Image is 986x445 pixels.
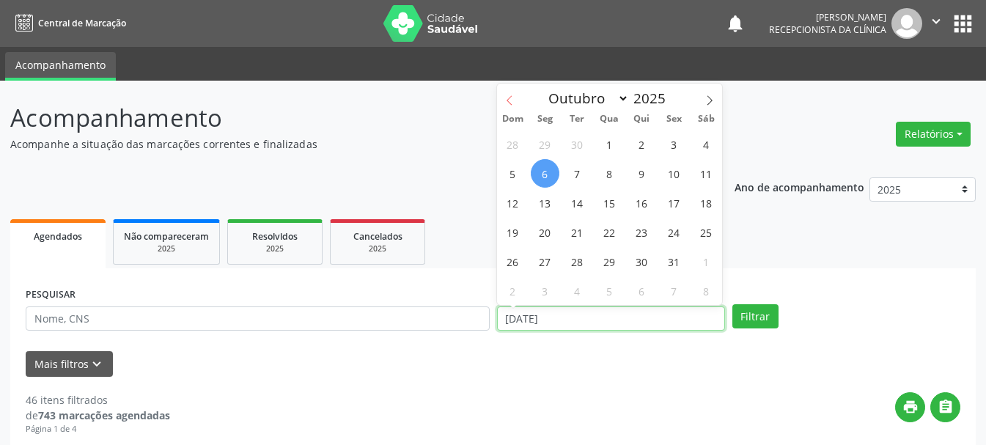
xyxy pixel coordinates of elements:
[353,230,402,243] span: Cancelados
[531,188,559,217] span: Outubro 13, 2025
[595,247,624,276] span: Outubro 29, 2025
[628,218,656,246] span: Outubro 23, 2025
[660,159,688,188] span: Outubro 10, 2025
[124,230,209,243] span: Não compareceram
[531,159,559,188] span: Outubro 6, 2025
[89,356,105,372] i: keyboard_arrow_down
[26,306,490,331] input: Nome, CNS
[595,218,624,246] span: Outubro 22, 2025
[531,247,559,276] span: Outubro 27, 2025
[692,188,721,217] span: Outubro 18, 2025
[10,100,686,136] p: Acompanhamento
[769,11,886,23] div: [PERSON_NAME]
[497,306,725,331] input: Selecione um intervalo
[5,52,116,81] a: Acompanhamento
[498,247,527,276] span: Outubro 26, 2025
[660,247,688,276] span: Outubro 31, 2025
[498,188,527,217] span: Outubro 12, 2025
[930,392,960,422] button: 
[595,276,624,305] span: Novembro 5, 2025
[950,11,976,37] button: apps
[928,13,944,29] i: 
[625,114,658,124] span: Qui
[938,399,954,415] i: 
[498,159,527,188] span: Outubro 5, 2025
[896,122,971,147] button: Relatórios
[10,11,126,35] a: Central de Marcação
[660,130,688,158] span: Outubro 3, 2025
[38,17,126,29] span: Central de Marcação
[628,276,656,305] span: Novembro 6, 2025
[692,130,721,158] span: Outubro 4, 2025
[595,130,624,158] span: Outubro 1, 2025
[692,276,721,305] span: Novembro 8, 2025
[529,114,561,124] span: Seg
[341,243,414,254] div: 2025
[561,114,593,124] span: Ter
[593,114,625,124] span: Qua
[725,13,746,34] button: notifications
[660,218,688,246] span: Outubro 24, 2025
[563,159,592,188] span: Outubro 7, 2025
[563,247,592,276] span: Outubro 28, 2025
[531,130,559,158] span: Setembro 29, 2025
[563,130,592,158] span: Setembro 30, 2025
[531,276,559,305] span: Novembro 3, 2025
[26,351,113,377] button: Mais filtroskeyboard_arrow_down
[660,188,688,217] span: Outubro 17, 2025
[692,218,721,246] span: Outubro 25, 2025
[542,88,630,109] select: Month
[629,89,677,108] input: Year
[498,276,527,305] span: Novembro 2, 2025
[498,130,527,158] span: Setembro 28, 2025
[895,392,925,422] button: print
[628,159,656,188] span: Outubro 9, 2025
[769,23,886,36] span: Recepcionista da clínica
[891,8,922,39] img: img
[10,136,686,152] p: Acompanhe a situação das marcações correntes e finalizadas
[902,399,919,415] i: print
[563,276,592,305] span: Novembro 4, 2025
[26,392,170,408] div: 46 itens filtrados
[595,188,624,217] span: Outubro 15, 2025
[690,114,722,124] span: Sáb
[26,423,170,435] div: Página 1 de 4
[124,243,209,254] div: 2025
[922,8,950,39] button: 
[238,243,312,254] div: 2025
[692,247,721,276] span: Novembro 1, 2025
[34,230,82,243] span: Agendados
[628,247,656,276] span: Outubro 30, 2025
[628,130,656,158] span: Outubro 2, 2025
[26,284,76,306] label: PESQUISAR
[26,408,170,423] div: de
[252,230,298,243] span: Resolvidos
[732,304,779,329] button: Filtrar
[531,218,559,246] span: Outubro 20, 2025
[497,114,529,124] span: Dom
[735,177,864,196] p: Ano de acompanhamento
[38,408,170,422] strong: 743 marcações agendadas
[498,218,527,246] span: Outubro 19, 2025
[595,159,624,188] span: Outubro 8, 2025
[658,114,690,124] span: Sex
[660,276,688,305] span: Novembro 7, 2025
[563,218,592,246] span: Outubro 21, 2025
[563,188,592,217] span: Outubro 14, 2025
[628,188,656,217] span: Outubro 16, 2025
[692,159,721,188] span: Outubro 11, 2025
